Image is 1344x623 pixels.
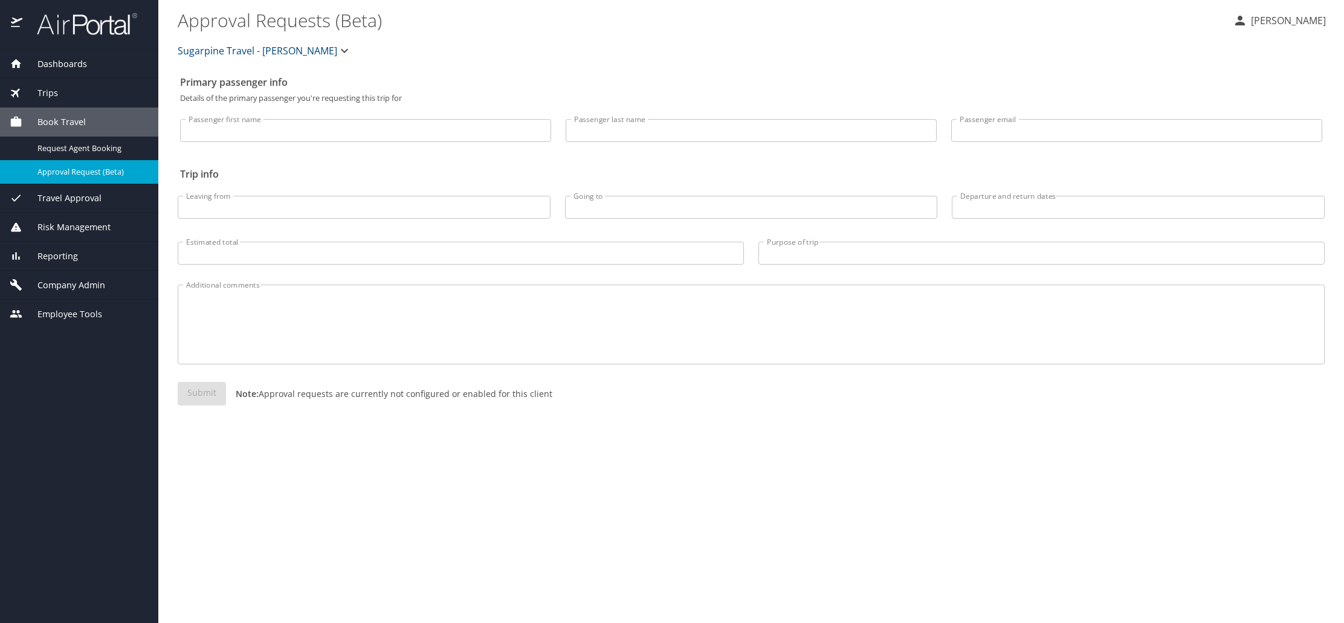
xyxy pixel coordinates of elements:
[11,12,24,36] img: icon-airportal.png
[22,115,86,129] span: Book Travel
[236,388,259,399] strong: Note:
[180,164,1322,184] h2: Trip info
[22,279,105,292] span: Company Admin
[22,221,111,234] span: Risk Management
[180,73,1322,92] h2: Primary passenger info
[178,1,1223,39] h1: Approval Requests (Beta)
[173,39,357,63] button: Sugarpine Travel - [PERSON_NAME]
[180,94,1322,102] p: Details of the primary passenger you're requesting this trip for
[37,143,144,154] span: Request Agent Booking
[1247,13,1326,28] p: [PERSON_NAME]
[226,387,552,400] p: Approval requests are currently not configured or enabled for this client
[22,250,78,263] span: Reporting
[24,12,137,36] img: airportal-logo.png
[178,42,337,59] span: Sugarpine Travel - [PERSON_NAME]
[22,57,87,71] span: Dashboards
[22,192,102,205] span: Travel Approval
[1228,10,1331,31] button: [PERSON_NAME]
[37,166,144,178] span: Approval Request (Beta)
[22,86,58,100] span: Trips
[22,308,102,321] span: Employee Tools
